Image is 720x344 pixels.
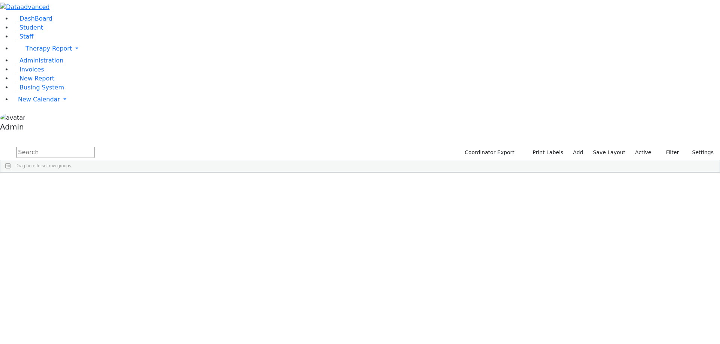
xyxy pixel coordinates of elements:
[12,33,33,40] a: Staff
[19,57,63,64] span: Administration
[570,147,586,158] a: Add
[632,147,655,158] label: Active
[19,24,43,31] span: Student
[12,75,54,82] a: New Report
[524,147,567,158] button: Print Labels
[12,41,720,56] a: Therapy Report
[15,163,71,168] span: Drag here to set row groups
[460,147,518,158] button: Coordinator Export
[19,75,54,82] span: New Report
[19,66,44,73] span: Invoices
[12,66,44,73] a: Invoices
[19,84,64,91] span: Busing System
[12,24,43,31] a: Student
[18,96,60,103] span: New Calendar
[12,57,63,64] a: Administration
[656,147,682,158] button: Filter
[589,147,628,158] button: Save Layout
[12,92,720,107] a: New Calendar
[12,84,64,91] a: Busing System
[16,147,94,158] input: Search
[25,45,72,52] span: Therapy Report
[19,15,52,22] span: DashBoard
[19,33,33,40] span: Staff
[682,147,717,158] button: Settings
[12,15,52,22] a: DashBoard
